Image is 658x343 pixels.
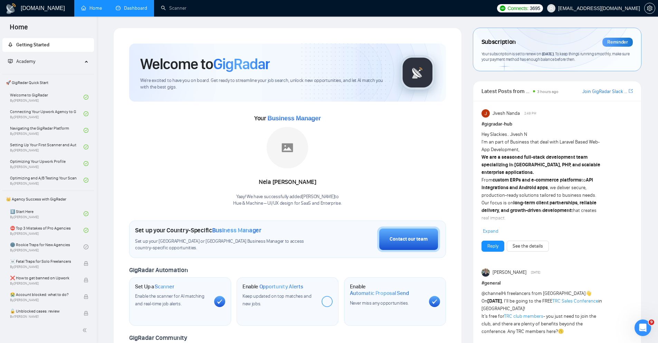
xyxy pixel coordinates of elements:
strong: custom ERPs and e-commerce platforms [493,177,581,183]
span: lock [84,311,88,316]
a: Reply [487,242,498,250]
a: Optimizing and A/B Testing Your Scanner for Better ResultsBy[PERSON_NAME] [10,173,84,188]
h1: # general [481,279,633,287]
span: lock [84,278,88,282]
a: Connecting Your Upwork Agency to GigRadarBy[PERSON_NAME] [10,106,84,121]
span: Scanner [155,283,174,290]
span: Business Manager [267,115,321,122]
a: ⛔ Top 3 Mistakes of Pro AgenciesBy[PERSON_NAME] [10,223,84,238]
img: placeholder.png [267,127,308,168]
iframe: Intercom live chat [635,319,651,336]
span: Your subscription is set to renew on . To keep things running smoothly, make sure your payment me... [481,51,630,62]
a: export [629,88,633,94]
h1: Enable [350,283,423,297]
span: By [PERSON_NAME] [10,281,76,286]
span: user [549,6,554,11]
a: searchScanner [161,5,187,11]
span: 3695 [530,4,540,12]
span: fund-projection-screen [8,59,13,64]
span: GigRadar Automation [129,266,188,274]
span: check-circle [84,161,88,166]
span: 🔓 Unblocked cases: review [10,308,76,315]
a: 🌚 Rookie Traps for New AgenciesBy[PERSON_NAME] [10,239,84,254]
p: Hue & Machine – UI/UX design for SaaS and Enterprise . [233,200,342,207]
span: @channel [481,290,502,296]
a: Join GigRadar Slack Community [582,88,627,95]
span: GigRadar Community [129,334,187,342]
span: 😭 Account blocked: what to do? [10,291,76,298]
span: check-circle [84,211,88,216]
span: Expand [483,228,498,234]
span: Getting Started [16,42,49,48]
span: ❌ How to get banned on Upwork [10,275,76,281]
span: check-circle [84,128,88,133]
span: 3 hours ago [537,89,559,94]
span: Keep updated on top matches and new jobs. [242,293,312,307]
img: upwork-logo.png [500,6,505,11]
span: 🚀 GigRadar Quick Start [3,76,93,90]
span: Opportunity Alerts [259,283,303,290]
a: dashboardDashboard [116,5,147,11]
a: Navigating the GigRadar PlatformBy[PERSON_NAME] [10,123,84,138]
span: Connects: [507,4,528,12]
span: Your [254,114,321,122]
span: Academy [8,58,35,64]
img: Jivesh Nanda [481,109,490,118]
a: TRC club members [504,313,543,319]
span: lock [84,294,88,299]
span: 👑 Agency Success with GigRadar [3,192,93,206]
strong: long-term client partnerships, reliable delivery, and growth-driven development [481,200,597,213]
span: Never miss any opportunities. [350,300,409,306]
h1: Enable [242,283,303,290]
a: 1️⃣ Start HereBy[PERSON_NAME] [10,206,84,221]
span: 2:48 PM [524,110,536,117]
a: Optimizing Your Upwork ProfileBy[PERSON_NAME] [10,156,84,171]
span: GigRadar [213,55,270,73]
div: Hey Slackies.. Jivesh N I'm an part of Business that deal with Laravel Based Web-App Development,... [481,131,603,268]
li: Getting Started [2,38,94,52]
a: setting [644,6,655,11]
a: homeHome [81,5,102,11]
span: Enable the scanner for AI matching and real-time job alerts. [135,293,204,307]
span: check-circle [84,228,88,233]
a: TRC Sales Conference [552,298,598,304]
div: Nela [PERSON_NAME] [233,176,342,188]
button: See the details [507,241,549,252]
img: Viktor Ostashevskyi [481,268,490,277]
span: Automatic Proposal Send [350,290,409,297]
a: Welcome to GigRadarBy[PERSON_NAME] [10,90,84,105]
span: By [PERSON_NAME] [10,265,76,269]
span: rocket [8,42,13,47]
a: See the details [513,242,543,250]
button: Reply [481,241,504,252]
span: Home [4,22,34,37]
span: check-circle [84,95,88,100]
span: check-circle [84,178,88,183]
h1: # gigradar-hub [481,120,633,128]
strong: API integrations and Android apps [481,177,593,191]
span: double-left [82,327,89,334]
h1: Set up your Country-Specific [135,226,261,234]
span: check-circle [84,111,88,116]
span: [DATE] [542,51,554,56]
button: Contact our team [377,226,440,252]
span: check-circle [84,145,88,149]
span: Business Manager [212,226,261,234]
a: Setting Up Your First Scanner and Auto-BidderBy[PERSON_NAME] [10,139,84,155]
button: setting [644,3,655,14]
h1: Welcome to [140,55,270,73]
span: By [PERSON_NAME] [10,315,76,319]
div: Contact our team [390,235,428,243]
img: gigradar-logo.png [400,55,435,90]
strong: We are a seasoned full-stack development team specializing in [GEOGRAPHIC_DATA], PHP, and scalabl... [481,154,600,175]
span: We're excited to have you on board. Get ready to streamline your job search, unlock new opportuni... [140,77,389,91]
span: 👋 [585,290,591,296]
span: Jivesh Nanda [493,110,520,117]
span: 9 [649,319,654,325]
span: 🙃 [558,328,564,334]
span: setting [645,6,655,11]
span: Set up your [GEOGRAPHIC_DATA] or [GEOGRAPHIC_DATA] Business Manager to access country-specific op... [135,238,318,251]
span: ☠️ Fatal Traps for Solo Freelancers [10,258,76,265]
span: By [PERSON_NAME] [10,298,76,302]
